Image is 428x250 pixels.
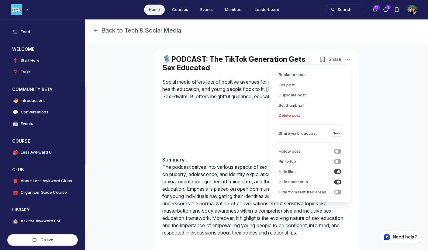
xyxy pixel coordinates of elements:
[21,57,40,64] h4: Start Here
[318,55,327,64] button: Bookmarks
[220,5,247,15] a: Members
[21,189,67,196] h4: Organizer Guide Course
[279,189,326,195] span: Hide from featured areas
[7,187,78,198] a: 🧰Organizer Guide Course
[7,95,78,106] a: 👋Introductions
[12,69,18,75] span: ❓
[12,178,18,184] span: 📕
[269,64,351,202] div: Post actions
[12,57,18,64] span: 📍
[392,234,417,240] p: Need help?
[12,189,18,196] span: 🧰
[144,5,165,15] a: Home
[7,147,78,158] a: 🎒Less Awkward U
[11,4,22,15] img: Less Awkward Hub logo
[12,98,18,104] span: 👋
[274,80,346,90] button: Edit post
[21,178,72,184] h4: About Less Awkward Clubs
[407,5,417,15] button: User menu options
[7,205,78,215] button: LIBRARYCollapse space
[279,130,341,137] div: Share via broadcast
[21,218,60,224] h4: Ask the Awkward Bot
[7,165,78,175] button: CLUBCollapse space
[391,4,402,15] button: Bookmarks
[274,100,346,111] button: Set thumbnail
[21,109,48,115] h4: Conversations
[195,5,218,15] a: Events
[12,86,52,92] h3: COMMUNITY BETA
[85,19,428,41] header: Page Header
[12,46,34,52] h3: WELCOME
[12,138,30,144] h3: COURSE
[369,4,380,15] button: Notifications
[250,5,284,15] a: Leaderboard
[12,121,18,127] span: 🗓️
[279,113,300,118] span: Delete post
[12,237,73,243] div: Go live
[7,234,78,246] button: Go live
[7,27,78,37] a: Feed
[12,207,30,213] h3: LIBRARY
[7,136,78,146] button: COURSECollapse space
[274,70,346,80] button: Bookmark post
[7,107,78,117] a: 💬Conversations
[325,4,364,15] button: Search
[11,4,30,16] button: Less Awkward Hub logo
[279,148,300,155] span: Follow post
[162,55,305,72] a: 🎙️PODCAST: The TikTok Generation Gets Sex Educated
[21,29,30,35] h4: Feed
[162,157,186,163] strong: Summary:
[7,119,78,129] a: 🗓️Events
[7,85,78,94] button: COMMUNITY BETACollapse space
[21,98,46,104] h4: Introductions
[380,4,391,15] button: Direct messages
[379,230,422,244] button: Circle support widget
[7,55,78,66] a: 📍Start Here
[12,149,18,155] span: 🎒
[327,55,342,64] button: Share
[21,121,33,127] h4: Events
[7,67,78,77] a: ❓FAQs
[93,26,181,35] button: Back to Tech & Social Media
[279,169,297,175] span: Hide likes
[7,216,78,226] a: 🤖Ask the Awkward Bot
[167,5,193,15] a: Courses
[162,78,351,100] p: Social media offers lots of positive avenues for providing science-based, inclusive health educat...
[329,56,341,62] span: Share
[343,55,351,64] button: Post actions
[12,109,18,115] span: 💬
[21,149,52,155] h4: Less Awkward U
[7,176,78,186] a: 📕About Less Awkward Clubs
[12,167,24,173] h3: CLUB
[162,156,351,236] p: The podcast delves into various aspects of sex education and parenting, focusing on puberty, adol...
[7,44,78,54] button: WELCOMECollapse space
[279,179,308,185] span: Hide comments
[333,131,340,136] span: New
[274,90,346,100] button: Duplicate post
[21,69,30,75] h4: FAQs
[279,158,296,165] span: Pin to top
[12,218,18,224] span: 🤖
